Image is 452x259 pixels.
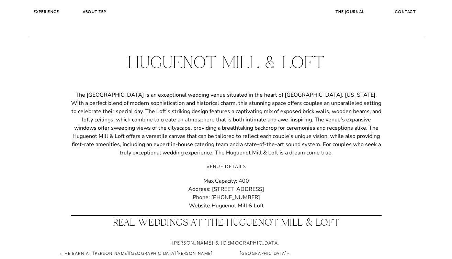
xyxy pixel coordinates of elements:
[34,9,59,14] b: Experience
[330,9,369,15] a: The Journal
[29,9,64,15] a: Experience
[83,9,106,14] b: About ZBP
[71,162,382,171] h3: Venue Details
[71,91,382,157] p: The [GEOGRAPHIC_DATA] is an exceptional wedding venue situated in the heart of [GEOGRAPHIC_DATA],...
[71,239,382,247] h3: [PERSON_NAME] & [DEMOGRAPHIC_DATA]
[389,9,422,15] a: CONTACT
[212,202,264,209] a: Huguenot Mill & Loft
[336,9,364,14] b: The Journal
[106,53,346,71] h1: Huguenot Mill & Loft
[395,9,416,14] b: CONTACT
[240,251,287,256] a: [GEOGRAPHIC_DATA]
[62,251,213,256] a: The Barn At [PERSON_NAME][GEOGRAPHIC_DATA][PERSON_NAME]
[71,177,382,210] p: Max Capacity: 400 Address: [STREET_ADDRESS] Phone: [PHONE_NUMBER] Website:
[77,9,112,15] a: About ZBP
[71,219,382,230] h2: Real Weddings at The Huguenot Mill & Loft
